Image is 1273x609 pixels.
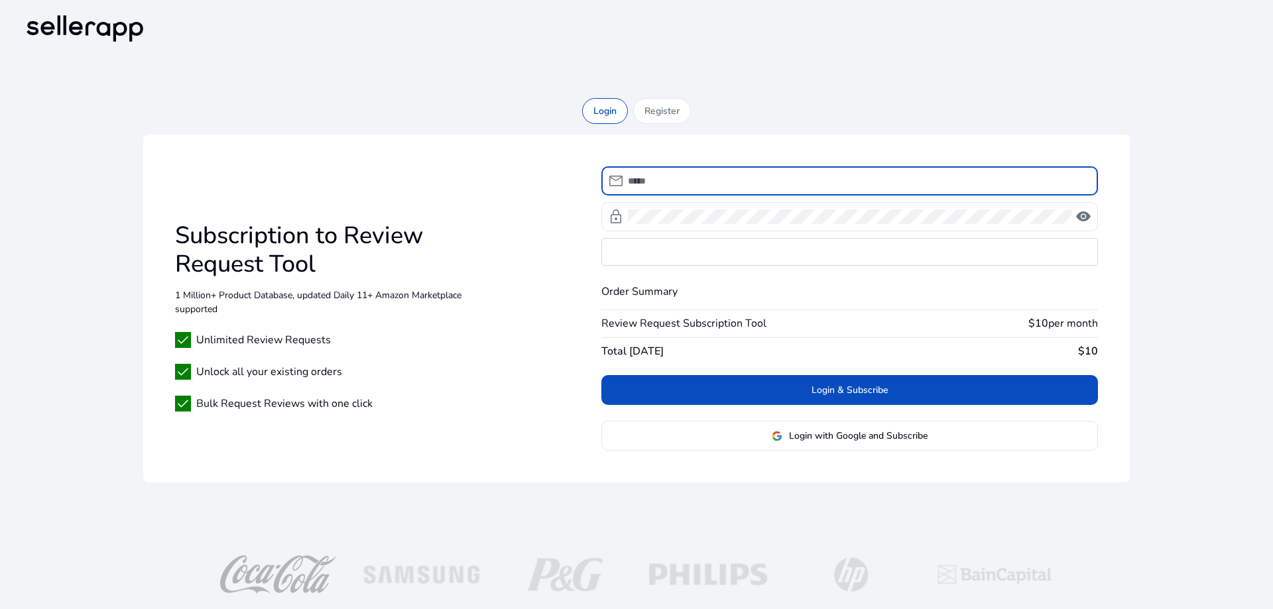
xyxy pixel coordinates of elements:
span: Unlimited Review Requests [196,332,331,348]
img: google-logo.svg [772,431,782,441]
button: Login & Subscribe [601,375,1098,405]
span: mail [608,173,624,189]
img: coca-cola-logo.png [215,555,342,594]
button: Login with Google and Subscribe [601,421,1098,451]
img: Samsung-logo-white.png [358,555,485,594]
span: check [175,364,191,380]
span: Login with Google and Subscribe [789,429,928,443]
img: philips-logo-white.png [644,555,772,594]
span: Login & Subscribe [812,383,888,397]
p: Register [644,104,680,118]
h4: Order Summary [601,286,1098,298]
img: hp-logo-white.png [788,555,915,594]
iframe: Secure card payment input frame [602,239,1097,265]
span: check [175,396,191,412]
span: Review Request Subscription Tool [601,315,766,331]
span: visibility [1075,209,1091,225]
span: check [175,332,191,348]
span: Unlock all your existing orders [196,364,342,380]
img: sellerapp-logo [21,11,149,46]
h1: Subscription to Review Request Tool [175,221,506,278]
img: baincapitalTopLogo.png [931,555,1058,594]
p: 1 Million+ Product Database, updated Daily 11+ Amazon Marketplace supported [175,288,506,316]
span: Total [DATE] [601,343,664,359]
b: $10 [1028,316,1048,331]
span: lock [608,209,624,225]
span: Bulk Request Reviews with one click [196,396,373,412]
span: per month [1048,316,1098,331]
img: p-g-logo-white.png [501,555,629,594]
p: Login [593,104,617,118]
b: $10 [1078,344,1098,359]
